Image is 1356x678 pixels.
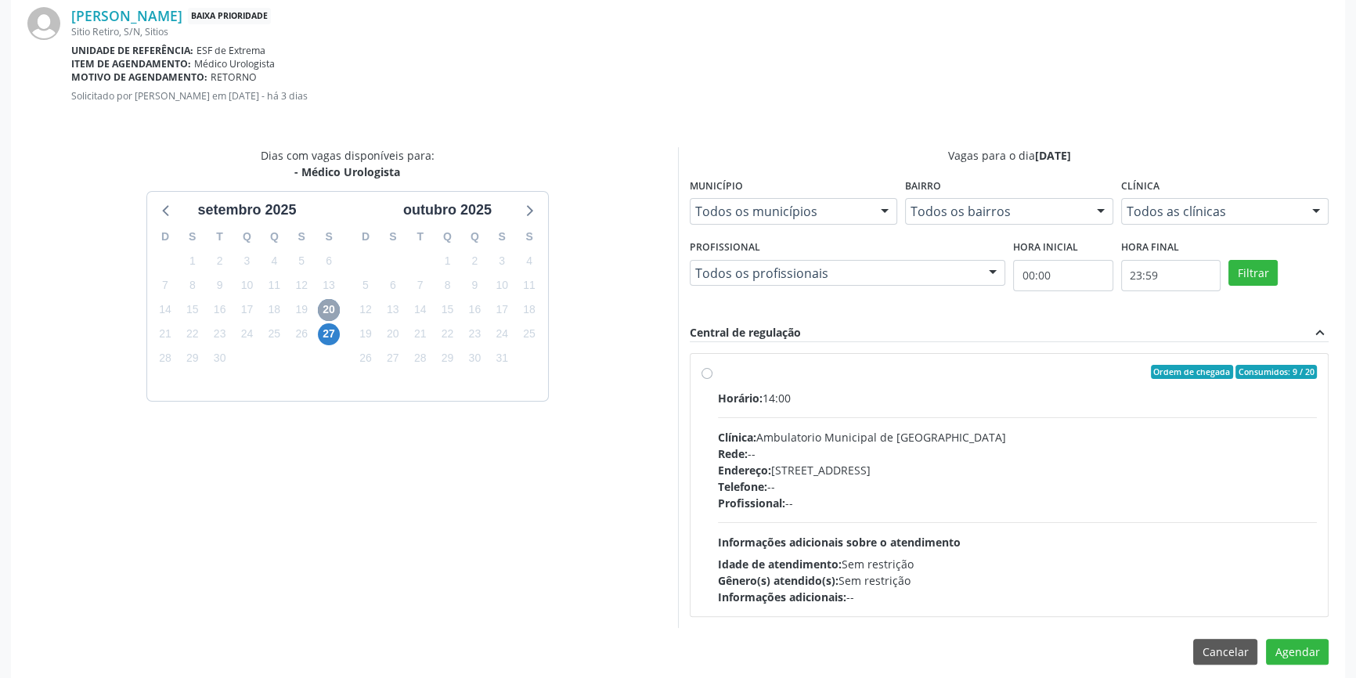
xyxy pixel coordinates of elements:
span: sábado, 6 de setembro de 2025 [318,250,340,272]
div: Q [233,225,261,249]
span: quinta-feira, 11 de setembro de 2025 [263,274,285,296]
div: S [179,225,206,249]
div: 14:00 [718,390,1317,406]
span: Telefone: [718,479,767,494]
span: domingo, 5 de outubro de 2025 [355,274,377,296]
div: S [489,225,516,249]
div: Sitio Retiro, S/N, Sitios [71,25,1329,38]
div: Q [434,225,461,249]
span: segunda-feira, 29 de setembro de 2025 [182,348,204,370]
span: Clínica: [718,430,756,445]
span: Endereço: [718,463,771,478]
span: Ordem de chegada [1151,365,1233,379]
div: T [406,225,434,249]
span: segunda-feira, 15 de setembro de 2025 [182,299,204,321]
span: quarta-feira, 17 de setembro de 2025 [236,299,258,321]
span: terça-feira, 16 de setembro de 2025 [209,299,231,321]
span: quinta-feira, 23 de outubro de 2025 [463,323,485,345]
div: Sem restrição [718,572,1317,589]
input: Selecione o horário [1013,260,1113,291]
div: outubro 2025 [397,200,498,221]
span: quarta-feira, 10 de setembro de 2025 [236,274,258,296]
div: -- [718,589,1317,605]
span: [DATE] [1035,148,1071,163]
span: domingo, 12 de outubro de 2025 [355,299,377,321]
span: Horário: [718,391,763,406]
div: setembro 2025 [191,200,302,221]
span: quinta-feira, 9 de outubro de 2025 [463,274,485,296]
span: Idade de atendimento: [718,557,842,572]
div: T [206,225,233,249]
span: quinta-feira, 18 de setembro de 2025 [263,299,285,321]
span: Médico Urologista [194,57,275,70]
label: Município [690,175,743,199]
span: Todos os municípios [695,204,865,219]
span: segunda-feira, 27 de outubro de 2025 [382,348,404,370]
span: Profissional: [718,496,785,510]
span: sexta-feira, 31 de outubro de 2025 [491,348,513,370]
span: sábado, 25 de outubro de 2025 [518,323,540,345]
span: terça-feira, 2 de setembro de 2025 [209,250,231,272]
span: ESF de Extrema [197,44,265,57]
span: quinta-feira, 25 de setembro de 2025 [263,323,285,345]
b: Item de agendamento: [71,57,191,70]
span: segunda-feira, 6 de outubro de 2025 [382,274,404,296]
span: domingo, 28 de setembro de 2025 [154,348,176,370]
div: S [516,225,543,249]
span: sábado, 4 de outubro de 2025 [518,250,540,272]
span: segunda-feira, 8 de setembro de 2025 [182,274,204,296]
div: -- [718,495,1317,511]
span: quinta-feira, 2 de outubro de 2025 [463,250,485,272]
span: sábado, 13 de setembro de 2025 [318,274,340,296]
span: quarta-feira, 8 de outubro de 2025 [436,274,458,296]
span: sábado, 20 de setembro de 2025 [318,299,340,321]
span: sexta-feira, 5 de setembro de 2025 [290,250,312,272]
span: domingo, 7 de setembro de 2025 [154,274,176,296]
label: Hora final [1121,236,1179,260]
div: Ambulatorio Municipal de [GEOGRAPHIC_DATA] [718,429,1317,445]
span: domingo, 21 de setembro de 2025 [154,323,176,345]
span: sexta-feira, 3 de outubro de 2025 [491,250,513,272]
span: quarta-feira, 24 de setembro de 2025 [236,323,258,345]
span: Gênero(s) atendido(s): [718,573,838,588]
span: terça-feira, 9 de setembro de 2025 [209,274,231,296]
div: -- [718,478,1317,495]
span: domingo, 14 de setembro de 2025 [154,299,176,321]
img: img [27,7,60,40]
span: Rede: [718,446,748,461]
input: Selecione o horário [1121,260,1221,291]
span: Baixa Prioridade [188,8,271,24]
button: Filtrar [1228,260,1278,287]
div: Q [461,225,489,249]
span: terça-feira, 28 de outubro de 2025 [409,348,431,370]
p: Solicitado por [PERSON_NAME] em [DATE] - há 3 dias [71,89,1329,103]
b: Motivo de agendamento: [71,70,207,84]
span: Informações adicionais sobre o atendimento [718,535,961,550]
button: Cancelar [1193,639,1257,665]
div: S [316,225,343,249]
span: sexta-feira, 26 de setembro de 2025 [290,323,312,345]
div: Central de regulação [690,324,801,341]
div: S [379,225,406,249]
span: sexta-feira, 17 de outubro de 2025 [491,299,513,321]
div: Q [261,225,288,249]
div: Sem restrição [718,556,1317,572]
span: terça-feira, 21 de outubro de 2025 [409,323,431,345]
span: sábado, 27 de setembro de 2025 [318,323,340,345]
b: Unidade de referência: [71,44,193,57]
span: sexta-feira, 19 de setembro de 2025 [290,299,312,321]
span: terça-feira, 23 de setembro de 2025 [209,323,231,345]
span: segunda-feira, 13 de outubro de 2025 [382,299,404,321]
label: Bairro [905,175,941,199]
label: Clínica [1121,175,1159,199]
span: sexta-feira, 10 de outubro de 2025 [491,274,513,296]
span: quarta-feira, 22 de outubro de 2025 [436,323,458,345]
span: Informações adicionais: [718,590,846,604]
span: segunda-feira, 22 de setembro de 2025 [182,323,204,345]
span: Todos os profissionais [695,265,973,281]
span: quarta-feira, 15 de outubro de 2025 [436,299,458,321]
label: Hora inicial [1013,236,1078,260]
div: S [288,225,316,249]
span: sábado, 11 de outubro de 2025 [518,274,540,296]
label: Profissional [690,236,760,260]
